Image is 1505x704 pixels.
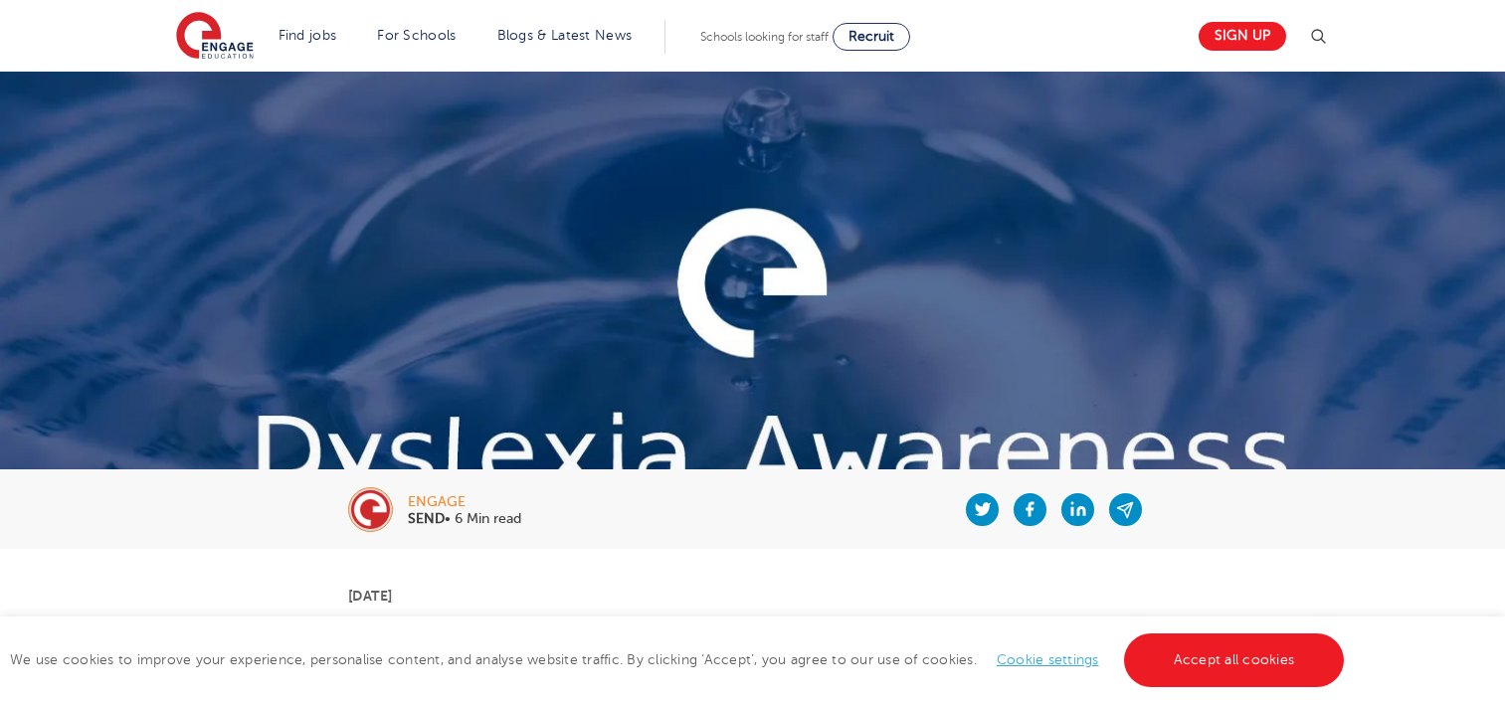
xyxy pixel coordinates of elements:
span: Schools looking for staff [700,30,829,44]
img: Engage Education [176,12,254,62]
p: • 6 Min read [408,512,521,526]
span: Recruit [848,29,894,44]
p: [DATE] [348,589,1157,603]
b: SEND [408,511,445,526]
a: For Schools [377,28,456,43]
a: Find jobs [279,28,337,43]
a: Sign up [1199,22,1286,51]
div: engage [408,495,521,509]
a: Recruit [833,23,910,51]
a: Blogs & Latest News [497,28,633,43]
span: We use cookies to improve your experience, personalise content, and analyse website traffic. By c... [10,652,1349,667]
a: Cookie settings [997,652,1099,667]
a: Accept all cookies [1124,633,1345,687]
